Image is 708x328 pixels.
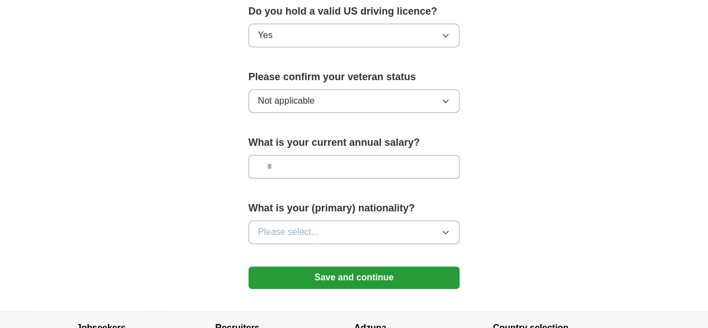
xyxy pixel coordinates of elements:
[248,24,460,47] button: Yes
[248,4,460,19] label: Do you hold a valid US driving licence?
[248,220,460,244] button: Please select...
[258,29,273,42] span: Yes
[258,225,319,239] span: Please select...
[248,70,460,85] label: Please confirm your veteran status
[258,94,315,108] span: Not applicable
[248,89,460,113] button: Not applicable
[248,201,460,216] label: What is your (primary) nationality?
[248,266,460,289] button: Save and continue
[248,135,460,150] label: What is your current annual salary?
